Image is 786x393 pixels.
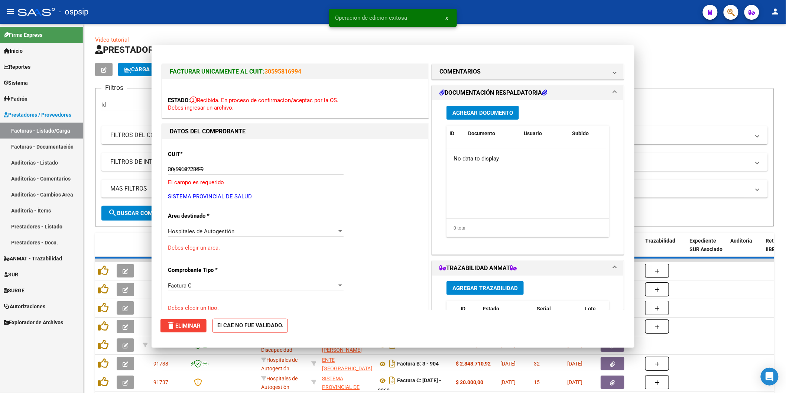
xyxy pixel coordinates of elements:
[521,126,569,142] datatable-header-cell: Usuario
[534,379,540,385] span: 15
[212,319,288,333] strong: El CAE NO FUE VALIDADO.
[95,45,412,55] span: PRESTADORES -> Listado de CPBTs Emitidos por Prestadores / Proveedores
[690,238,723,252] span: Expediente SUR Asociado
[432,64,624,79] mat-expansion-panel-header: COMENTARIOS
[168,266,244,275] p: Comprobante Tipo *
[446,106,519,120] button: Agregar Documento
[6,7,15,16] mat-icon: menu
[500,361,516,367] span: [DATE]
[4,286,25,295] span: SURGE
[537,306,551,312] span: Serial
[572,130,589,136] span: Subido
[322,374,372,390] div: 30691822849
[432,261,624,276] mat-expansion-panel-header: TRAZABILIDAD ANMAT
[168,178,423,187] p: El campo es requerido
[153,379,168,385] span: 91737
[456,361,491,367] strong: $ 2.848.710,92
[101,82,127,93] h3: Filtros
[534,301,582,325] datatable-header-cell: Serial
[168,304,423,312] p: Debes elegir un tipo.
[261,376,298,390] span: Hospitales de Autogestión
[168,97,190,104] span: ESTADO:
[731,238,753,244] span: Auditoria
[771,7,780,16] mat-icon: person
[4,63,30,71] span: Reportes
[108,210,182,217] span: Buscar Comprobante
[645,238,675,244] span: Trazabilidad
[456,379,483,385] strong: $ 20.000,00
[387,358,397,370] i: Descargar documento
[168,150,244,159] p: CUIT
[687,233,728,266] datatable-header-cell: Expediente SUR Asociado
[387,374,397,386] i: Descargar documento
[168,282,192,289] span: Factura C
[108,208,117,217] mat-icon: search
[160,319,207,332] button: Eliminar
[95,36,129,43] a: Video tutorial
[567,379,582,385] span: [DATE]
[446,219,609,237] div: 0 total
[439,264,517,273] h1: TRAZABILIDAD ANMAT
[168,244,423,252] p: Debes elegir un area.
[446,126,465,142] datatable-header-cell: ID
[432,85,624,100] mat-expansion-panel-header: DOCUMENTACIÓN RESPALDATORIA
[4,95,27,103] span: Padrón
[150,233,188,266] datatable-header-cell: ID
[483,306,499,312] span: Estado
[110,131,750,139] mat-panel-title: FILTROS DEL COMPROBANTE
[465,126,521,142] datatable-header-cell: Documento
[761,368,779,386] div: Open Intercom Messenger
[446,281,524,295] button: Agregar Trazabilidad
[585,306,596,312] span: Lote
[569,126,606,142] datatable-header-cell: Subido
[642,233,687,266] datatable-header-cell: Trazabilidad
[110,185,750,193] mat-panel-title: MAS FILTROS
[168,212,244,220] p: Area destinado *
[500,379,516,385] span: [DATE]
[168,192,423,201] p: SISTEMA PROVINCIAL DE SALUD
[567,361,582,367] span: [DATE]
[4,47,23,55] span: Inicio
[322,357,372,380] span: ENTE [GEOGRAPHIC_DATA][PERSON_NAME]
[168,104,423,112] p: Debes ingresar un archivo.
[110,158,750,166] mat-panel-title: FILTROS DE INTEGRACION
[166,321,175,330] mat-icon: delete
[59,4,88,20] span: - ospsip
[4,302,45,311] span: Autorizaciones
[4,111,71,119] span: Prestadores / Proveedores
[397,342,439,348] strong: Factura C: 2 - 105
[445,14,448,21] span: x
[261,357,298,371] span: Hospitales de Autogestión
[582,301,614,325] datatable-header-cell: Lote
[480,301,534,325] datatable-header-cell: Estado
[446,149,606,168] div: No data to display
[335,14,407,22] span: Operación de edición exitosa
[4,79,28,87] span: Sistema
[4,270,18,279] span: SUR
[728,233,763,266] datatable-header-cell: Auditoria
[166,322,201,329] span: Eliminar
[452,110,513,116] span: Agregar Documento
[524,130,542,136] span: Usuario
[468,130,495,136] span: Documento
[452,285,518,292] span: Agregar Trazabilidad
[4,254,62,263] span: ANMAT - Trazabilidad
[168,228,234,235] span: Hospitales de Autogestión
[439,88,547,97] h1: DOCUMENTACIÓN RESPALDATORIA
[449,130,454,136] span: ID
[461,306,465,312] span: ID
[322,356,372,371] div: 30718899326
[170,68,264,75] span: FACTURAR UNICAMENTE AL CUIT:
[264,68,301,75] a: 30595816994
[458,301,480,325] datatable-header-cell: ID
[4,31,42,39] span: Firma Express
[432,100,624,254] div: DOCUMENTACIÓN RESPALDATORIA
[170,128,246,135] strong: DATOS DEL COMPROBANTE
[534,361,540,367] span: 32
[397,361,439,367] strong: Factura B: 3 - 904
[153,361,168,367] span: 91738
[190,97,338,104] span: Recibida. En proceso de confirmacion/aceptac por la OS.
[124,66,172,73] span: Carga Masiva
[4,318,63,327] span: Explorador de Archivos
[439,67,481,76] h1: COMENTARIOS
